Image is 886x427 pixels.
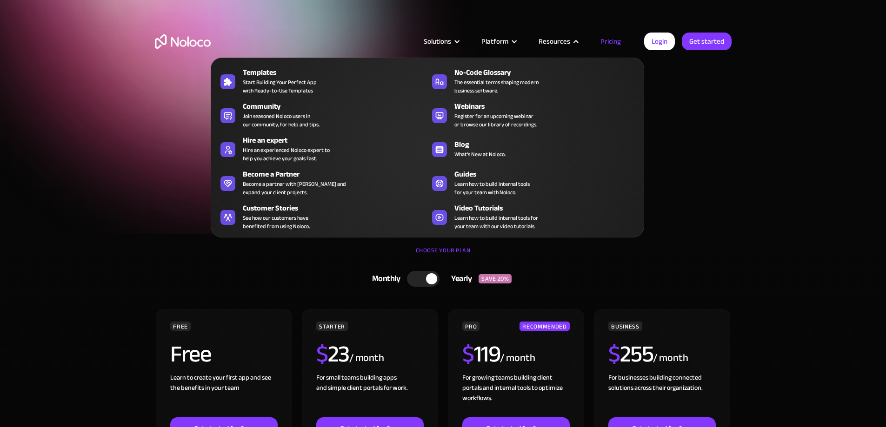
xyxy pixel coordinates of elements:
div: Community [243,101,432,112]
div: For businesses building connected solutions across their organization. ‍ [608,373,715,417]
div: Video Tutorials [454,203,643,214]
a: GuidesLearn how to build internal toolsfor your team with Noloco. [427,167,639,198]
h2: Start for free. Upgrade to support your business at any stage. [155,144,732,158]
span: Learn how to build internal tools for your team with our video tutorials. [454,214,538,230]
div: Become a partner with [PERSON_NAME] and expand your client projects. [243,180,346,197]
h2: 119 [462,342,500,366]
div: Monthly [360,272,407,286]
a: Pricing [589,35,633,47]
div: Hire an expert [243,135,432,146]
div: Resources [539,35,570,47]
h1: Flexible Pricing Designed for Business [155,79,732,135]
span: See how our customers have benefited from using Noloco. [243,214,310,230]
div: Resources [527,35,589,47]
div: Webinars [454,101,643,112]
a: Login [644,33,675,50]
span: $ [608,332,620,376]
div: FREE [170,322,191,331]
div: / month [653,351,688,366]
span: What's New at Noloco. [454,150,506,158]
div: PRO [462,322,480,331]
span: $ [316,332,328,376]
a: home [155,34,211,49]
div: For growing teams building client portals and internal tools to optimize workflows. [462,373,569,417]
a: CommunityJoin seasoned Noloco users inour community, for help and tips. [216,99,427,131]
a: Hire an expertHire an experienced Noloco expert tohelp you achieve your goals fast. [216,133,427,164]
h2: Free [170,342,211,366]
h2: 23 [316,342,349,366]
div: Customer Stories [243,203,432,214]
div: Guides [454,169,643,180]
a: Video TutorialsLearn how to build internal tools foryour team with our video tutorials. [427,201,639,232]
div: Platform [481,35,508,47]
div: Templates [243,67,432,78]
a: WebinarsRegister for an upcoming webinaror browse our library of recordings. [427,99,639,131]
div: Hire an experienced Noloco expert to help you achieve your goals fast. [243,146,330,163]
div: Learn to create your first app and see the benefits in your team ‍ [170,373,277,417]
div: Platform [470,35,527,47]
div: Become a Partner [243,169,432,180]
div: Yearly [440,272,479,286]
div: STARTER [316,322,347,331]
a: TemplatesStart Building Your Perfect Appwith Ready-to-Use Templates [216,65,427,97]
a: No-Code GlossaryThe essential terms shaping modernbusiness software. [427,65,639,97]
nav: Resources [211,45,644,237]
div: / month [500,351,535,366]
div: Solutions [412,35,470,47]
span: Learn how to build internal tools for your team with Noloco. [454,180,530,197]
span: $ [462,332,474,376]
a: Get started [682,33,732,50]
div: No-Code Glossary [454,67,643,78]
a: Become a PartnerBecome a partner with [PERSON_NAME] andexpand your client projects. [216,167,427,198]
div: Blog [454,139,643,150]
div: SAVE 20% [479,274,512,283]
div: RECOMMENDED [520,322,569,331]
div: CHOOSE YOUR PLAN [155,243,732,267]
a: BlogWhat's New at Noloco. [427,133,639,164]
div: / month [349,351,384,366]
div: For small teams building apps and simple client portals for work. ‍ [316,373,423,417]
div: Solutions [424,35,451,47]
h2: 255 [608,342,653,366]
a: Customer StoriesSee how our customers havebenefited from using Noloco. [216,201,427,232]
span: The essential terms shaping modern business software. [454,78,539,95]
div: BUSINESS [608,322,642,331]
span: Start Building Your Perfect App with Ready-to-Use Templates [243,78,317,95]
span: Register for an upcoming webinar or browse our library of recordings. [454,112,537,129]
span: Join seasoned Noloco users in our community, for help and tips. [243,112,320,129]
